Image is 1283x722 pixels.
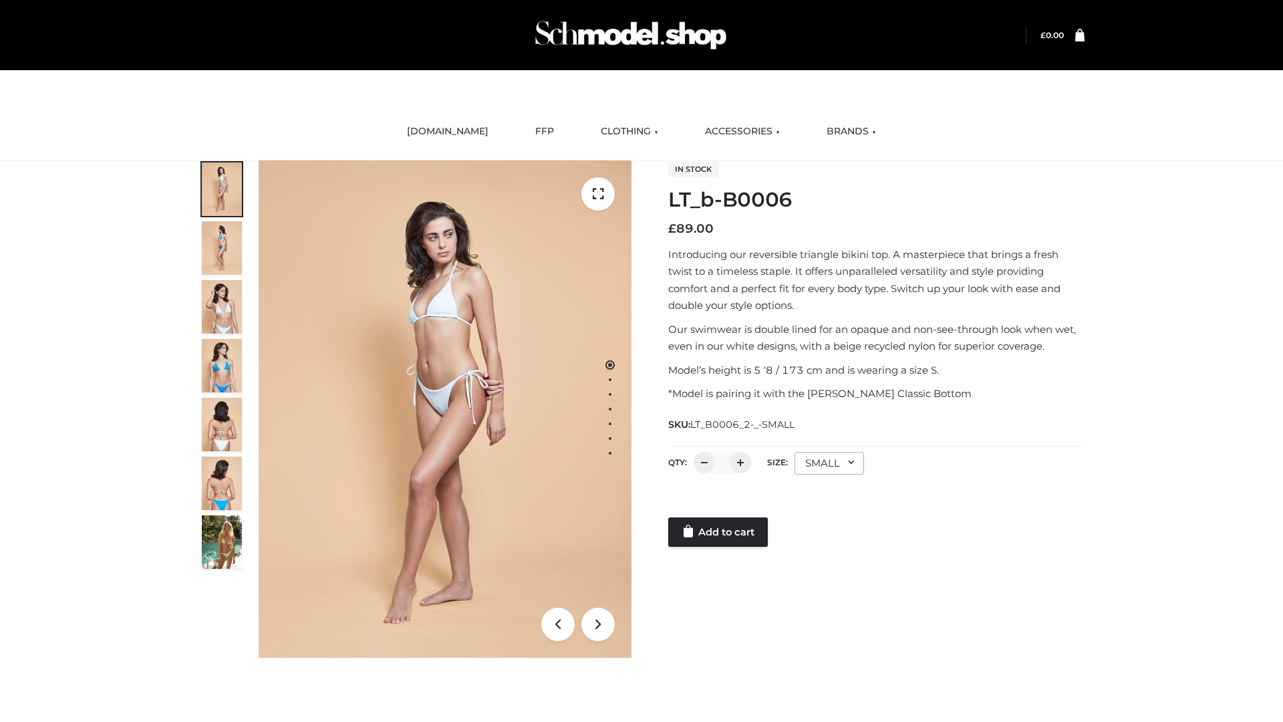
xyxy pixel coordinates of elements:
[668,457,687,467] label: QTY:
[817,117,886,146] a: BRANDS
[202,221,242,275] img: ArielClassicBikiniTop_CloudNine_AzureSky_OW114ECO_2-scaled.jpg
[795,452,864,475] div: SMALL
[1040,30,1064,40] bdi: 0.00
[202,457,242,510] img: ArielClassicBikiniTop_CloudNine_AzureSky_OW114ECO_8-scaled.jpg
[668,517,768,547] a: Add to cart
[668,246,1085,314] p: Introducing our reversible triangle bikini top. A masterpiece that brings a fresh twist to a time...
[668,188,1085,212] h1: LT_b-B0006
[690,418,795,431] span: LT_B0006_2-_-SMALL
[767,457,788,467] label: Size:
[668,221,676,236] span: £
[668,321,1085,355] p: Our swimwear is double lined for an opaque and non-see-through look when wet, even in our white d...
[1040,30,1046,40] span: £
[202,339,242,392] img: ArielClassicBikiniTop_CloudNine_AzureSky_OW114ECO_4-scaled.jpg
[525,117,564,146] a: FFP
[397,117,498,146] a: [DOMAIN_NAME]
[668,385,1085,402] p: *Model is pairing it with the [PERSON_NAME] Classic Bottom
[668,362,1085,379] p: Model’s height is 5 ‘8 / 173 cm and is wearing a size S.
[668,221,714,236] bdi: 89.00
[202,398,242,451] img: ArielClassicBikiniTop_CloudNine_AzureSky_OW114ECO_7-scaled.jpg
[668,161,718,177] span: In stock
[1040,30,1064,40] a: £0.00
[591,117,668,146] a: CLOTHING
[202,162,242,216] img: ArielClassicBikiniTop_CloudNine_AzureSky_OW114ECO_1-scaled.jpg
[668,416,796,433] span: SKU:
[259,160,631,658] img: ArielClassicBikiniTop_CloudNine_AzureSky_OW114ECO_1
[531,9,731,62] img: Schmodel Admin 964
[695,117,790,146] a: ACCESSORIES
[202,280,242,334] img: ArielClassicBikiniTop_CloudNine_AzureSky_OW114ECO_3-scaled.jpg
[202,515,242,569] img: Arieltop_CloudNine_AzureSky2.jpg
